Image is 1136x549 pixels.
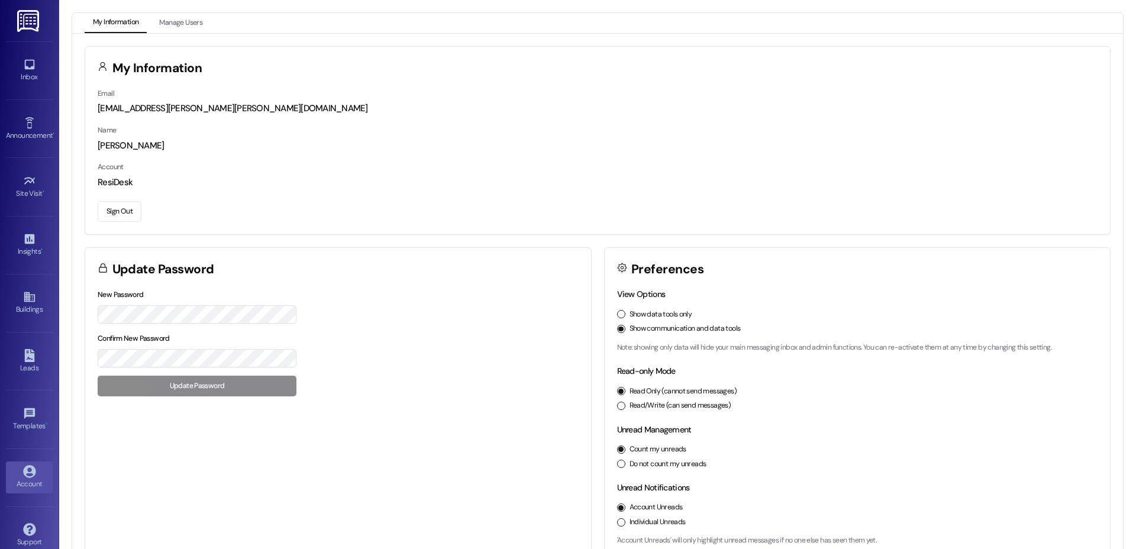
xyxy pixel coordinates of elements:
[6,54,53,86] a: Inbox
[631,263,703,276] h3: Preferences
[98,140,1098,152] div: [PERSON_NAME]
[617,482,690,493] label: Unread Notifications
[617,289,666,299] label: View Options
[112,62,202,75] h3: My Information
[6,403,53,435] a: Templates •
[6,229,53,261] a: Insights •
[98,125,117,135] label: Name
[85,13,147,33] button: My Information
[630,502,683,513] label: Account Unreads
[43,188,44,196] span: •
[617,424,692,435] label: Unread Management
[630,324,741,334] label: Show communication and data tools
[41,246,43,254] span: •
[617,343,1098,353] p: Note: showing only data will hide your main messaging inbox and admin functions. You can re-activ...
[630,386,737,397] label: Read Only (cannot send messages)
[98,176,1098,189] div: ResiDesk
[98,162,124,172] label: Account
[630,309,692,320] label: Show data tools only
[98,89,114,98] label: Email
[6,171,53,203] a: Site Visit •
[630,444,686,455] label: Count my unreads
[98,334,170,343] label: Confirm New Password
[98,102,1098,115] div: [EMAIL_ADDRESS][PERSON_NAME][PERSON_NAME][DOMAIN_NAME]
[98,201,141,222] button: Sign Out
[6,287,53,319] a: Buildings
[6,345,53,377] a: Leads
[630,401,731,411] label: Read/Write (can send messages)
[112,263,214,276] h3: Update Password
[6,461,53,493] a: Account
[53,130,54,138] span: •
[98,290,144,299] label: New Password
[17,10,41,32] img: ResiDesk Logo
[46,420,47,428] span: •
[617,535,1098,546] p: 'Account Unreads' will only highlight unread messages if no one else has seen them yet.
[151,13,211,33] button: Manage Users
[630,517,686,528] label: Individual Unreads
[630,459,706,470] label: Do not count my unreads
[617,366,676,376] label: Read-only Mode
